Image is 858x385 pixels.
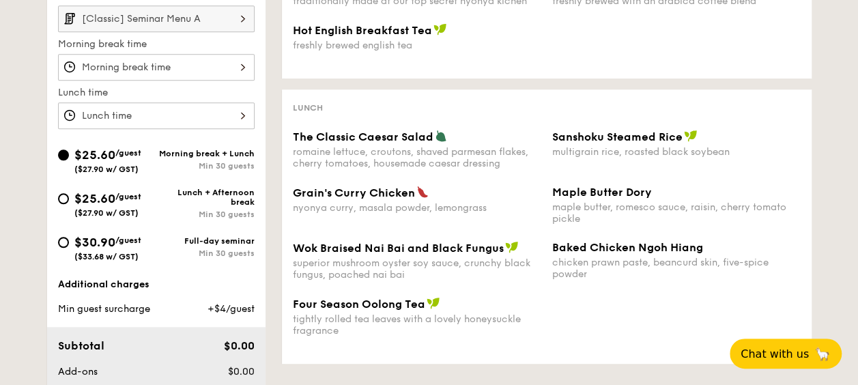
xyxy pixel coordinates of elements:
[293,40,541,51] div: freshly brewed english tea
[156,210,255,219] div: Min 30 guests
[433,23,447,35] img: icon-vegan.f8ff3823.svg
[293,130,433,143] span: The Classic Caesar Salad
[115,148,141,158] span: /guest
[156,149,255,158] div: Morning break + Lunch
[552,241,703,254] span: Baked Chicken Ngoh Hiang
[58,86,255,100] label: Lunch time
[293,257,541,281] div: superior mushroom oyster soy sauce, crunchy black fungus, poached nai bai
[293,103,323,113] span: Lunch
[58,38,255,51] label: Morning break time
[293,24,432,37] span: Hot English Breakfast Tea
[156,161,255,171] div: Min 30 guests
[505,241,519,253] img: icon-vegan.f8ff3823.svg
[416,186,429,198] img: icon-spicy.37a8142b.svg
[58,339,104,352] span: Subtotal
[684,130,698,142] img: icon-vegan.f8ff3823.svg
[231,5,255,31] img: icon-chevron-right.3c0dfbd6.svg
[74,252,139,261] span: ($33.68 w/ GST)
[227,366,254,377] span: $0.00
[293,186,415,199] span: Grain's Curry Chicken
[58,54,255,81] input: Morning break time
[58,193,69,204] input: $25.60/guest($27.90 w/ GST)Lunch + Afternoon breakMin 30 guests
[552,186,652,199] span: Maple Butter Dory
[293,202,541,214] div: nyonya curry, masala powder, lemongrass
[74,147,115,162] span: $25.60
[156,188,255,207] div: Lunch + Afternoon break
[58,149,69,160] input: $25.60/guest($27.90 w/ GST)Morning break + LunchMin 30 guests
[435,130,447,142] img: icon-vegetarian.fe4039eb.svg
[552,146,801,158] div: multigrain rice, roasted black soybean
[115,192,141,201] span: /guest
[58,237,69,248] input: $30.90/guest($33.68 w/ GST)Full-day seminarMin 30 guests
[552,130,683,143] span: Sanshoku Steamed Rice
[58,303,150,315] span: Min guest surcharge
[223,339,254,352] span: $0.00
[58,366,98,377] span: Add-ons
[74,235,115,250] span: $30.90
[293,146,541,169] div: romaine lettuce, croutons, shaved parmesan flakes, cherry tomatoes, housemade caesar dressing
[74,208,139,218] span: ($27.90 w/ GST)
[58,278,255,291] div: Additional charges
[293,313,541,337] div: tightly rolled tea leaves with a lovely honeysuckle fragrance
[552,257,801,280] div: chicken prawn paste, beancurd skin, five-spice powder
[552,201,801,225] div: maple butter, romesco sauce, raisin, cherry tomato pickle
[741,347,809,360] span: Chat with us
[156,236,255,246] div: Full-day seminar
[427,297,440,309] img: icon-vegan.f8ff3823.svg
[74,191,115,206] span: $25.60
[814,346,831,362] span: 🦙
[58,102,255,129] input: Lunch time
[293,242,504,255] span: Wok Braised Nai Bai and Black Fungus
[293,298,425,311] span: Four Season Oolong Tea
[115,236,141,245] span: /guest
[74,165,139,174] span: ($27.90 w/ GST)
[730,339,842,369] button: Chat with us🦙
[156,248,255,258] div: Min 30 guests
[207,303,254,315] span: +$4/guest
